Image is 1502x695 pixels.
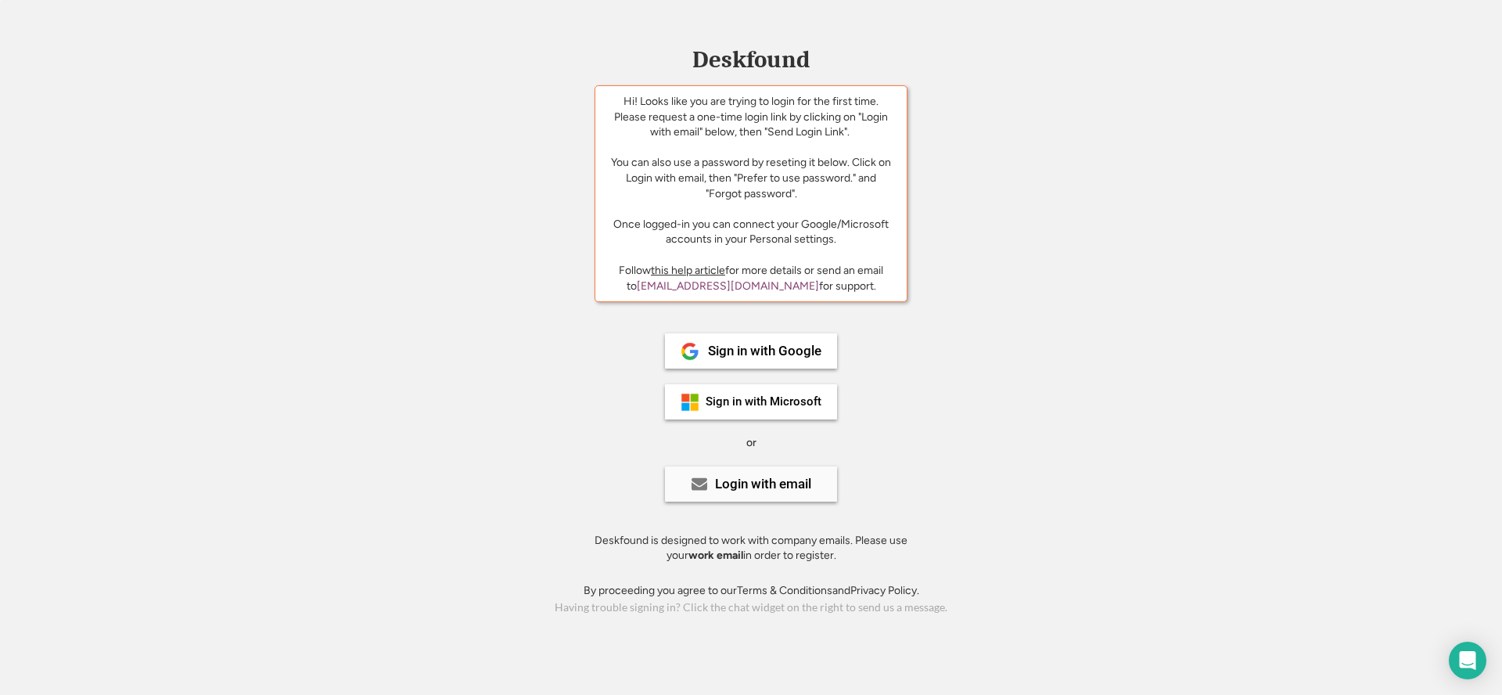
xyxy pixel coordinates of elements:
a: this help article [651,264,725,277]
div: Deskfound [685,48,817,72]
div: Deskfound is designed to work with company emails. Please use your in order to register. [575,533,927,564]
img: ms-symbollockup_mssymbol_19.png [681,393,699,412]
a: Terms & Conditions [737,584,832,597]
div: Sign in with Google [708,344,821,358]
div: Sign in with Microsoft [706,396,821,408]
div: Login with email [715,477,811,491]
div: Open Intercom Messenger [1449,642,1486,679]
div: or [746,435,756,451]
strong: work email [688,549,743,562]
a: [EMAIL_ADDRESS][DOMAIN_NAME] [637,279,819,293]
img: 1024px-Google__G__Logo.svg.png [681,342,699,361]
a: Privacy Policy. [850,584,919,597]
div: Hi! Looks like you are trying to login for the first time. Please request a one-time login link b... [607,94,895,247]
div: Follow for more details or send an email to for support. [607,263,895,293]
div: By proceeding you agree to our and [584,583,919,599]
